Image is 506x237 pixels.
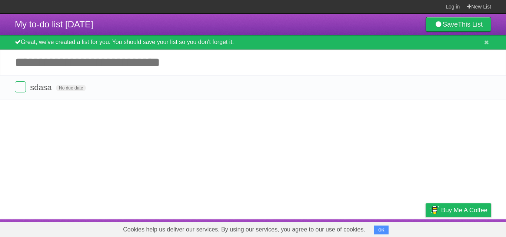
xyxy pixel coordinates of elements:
b: This List [458,21,483,28]
img: Buy me a coffee [429,204,439,216]
a: Suggest a feature [445,221,491,235]
a: Terms [391,221,407,235]
span: My to-do list [DATE] [15,19,93,29]
label: Done [15,81,26,92]
a: Buy me a coffee [426,203,491,217]
span: No due date [56,85,86,91]
a: SaveThis List [426,17,491,32]
span: Buy me a coffee [441,204,487,217]
span: Cookies help us deliver our services. By using our services, you agree to our use of cookies. [116,222,373,237]
a: Developers [352,221,382,235]
button: OK [374,226,389,234]
a: Privacy [416,221,435,235]
span: sdasa [30,83,54,92]
a: About [327,221,343,235]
